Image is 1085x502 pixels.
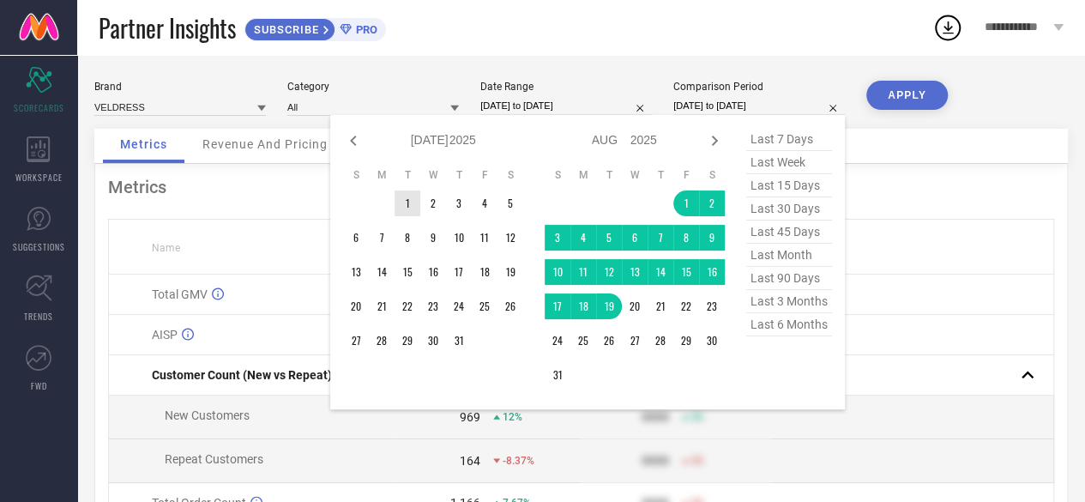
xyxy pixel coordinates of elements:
td: Sun Jul 27 2025 [343,328,369,354]
td: Sun Jul 13 2025 [343,259,369,285]
td: Mon Jul 07 2025 [369,225,395,251]
td: Sun Aug 03 2025 [545,225,570,251]
span: -8.37% [503,455,534,467]
span: Partner Insights [99,10,236,45]
th: Friday [472,168,497,182]
td: Tue Jul 15 2025 [395,259,420,285]
div: Next month [704,130,725,151]
td: Sun Aug 10 2025 [545,259,570,285]
th: Thursday [648,168,673,182]
th: Monday [570,168,596,182]
span: PRO [352,23,377,36]
span: Revenue And Pricing [202,137,328,151]
div: Previous month [343,130,364,151]
div: 164 [460,454,480,468]
input: Select date range [480,97,652,115]
span: last 7 days [746,128,832,151]
div: Metrics [108,177,1054,197]
td: Thu Aug 28 2025 [648,328,673,354]
td: Fri Aug 01 2025 [673,191,699,216]
span: Total GMV [152,287,208,301]
span: last 90 days [746,267,832,290]
span: TRENDS [24,310,53,323]
td: Sat Aug 09 2025 [699,225,725,251]
div: Date Range [480,81,652,93]
span: FWD [31,379,47,392]
button: APPLY [866,81,948,110]
span: last week [746,151,832,174]
td: Sun Aug 17 2025 [545,293,570,319]
span: Customer Count (New vs Repeat) [152,368,332,382]
td: Sun Jul 06 2025 [343,225,369,251]
td: Sat Aug 23 2025 [699,293,725,319]
td: Wed Jul 09 2025 [420,225,446,251]
td: Sat Jul 05 2025 [497,191,523,216]
td: Thu Aug 14 2025 [648,259,673,285]
td: Thu Jul 10 2025 [446,225,472,251]
td: Tue Jul 08 2025 [395,225,420,251]
td: Fri Jul 25 2025 [472,293,497,319]
td: Sat Aug 16 2025 [699,259,725,285]
input: Select comparison period [673,97,845,115]
td: Fri Aug 22 2025 [673,293,699,319]
td: Tue Jul 01 2025 [395,191,420,216]
th: Sunday [545,168,570,182]
td: Mon Jul 14 2025 [369,259,395,285]
td: Wed Aug 27 2025 [622,328,648,354]
th: Wednesday [622,168,648,182]
td: Sat Aug 02 2025 [699,191,725,216]
td: Thu Jul 31 2025 [446,328,472,354]
td: Thu Jul 24 2025 [446,293,472,319]
td: Mon Jul 21 2025 [369,293,395,319]
div: Open download list [932,12,963,43]
td: Wed Aug 20 2025 [622,293,648,319]
th: Saturday [699,168,725,182]
span: last 3 months [746,290,832,313]
td: Thu Aug 07 2025 [648,225,673,251]
td: Sun Aug 31 2025 [545,362,570,388]
td: Mon Aug 11 2025 [570,259,596,285]
td: Mon Aug 25 2025 [570,328,596,354]
div: Brand [94,81,266,93]
td: Tue Jul 29 2025 [395,328,420,354]
span: WORKSPACE [15,171,63,184]
td: Wed Jul 30 2025 [420,328,446,354]
td: Mon Aug 04 2025 [570,225,596,251]
span: Name [152,242,180,254]
td: Fri Aug 08 2025 [673,225,699,251]
td: Sun Aug 24 2025 [545,328,570,354]
td: Sat Aug 30 2025 [699,328,725,354]
td: Thu Jul 03 2025 [446,191,472,216]
div: 9999 [642,454,669,468]
td: Tue Aug 19 2025 [596,293,622,319]
td: Tue Aug 05 2025 [596,225,622,251]
td: Wed Aug 06 2025 [622,225,648,251]
th: Wednesday [420,168,446,182]
span: 50 [691,455,703,467]
td: Sat Jul 26 2025 [497,293,523,319]
th: Saturday [497,168,523,182]
td: Thu Aug 21 2025 [648,293,673,319]
th: Monday [369,168,395,182]
td: Tue Aug 26 2025 [596,328,622,354]
div: Comparison Period [673,81,845,93]
td: Wed Aug 13 2025 [622,259,648,285]
span: 50 [691,411,703,423]
span: AISP [152,328,178,342]
td: Wed Jul 16 2025 [420,259,446,285]
span: last 15 days [746,174,832,197]
td: Sat Jul 19 2025 [497,259,523,285]
td: Mon Jul 28 2025 [369,328,395,354]
span: Metrics [120,137,167,151]
th: Thursday [446,168,472,182]
span: SUGGESTIONS [13,240,65,253]
span: last 6 months [746,313,832,336]
td: Mon Aug 18 2025 [570,293,596,319]
td: Wed Jul 23 2025 [420,293,446,319]
td: Tue Aug 12 2025 [596,259,622,285]
td: Fri Aug 15 2025 [673,259,699,285]
span: SUBSCRIBE [245,23,323,36]
td: Sat Jul 12 2025 [497,225,523,251]
span: New Customers [165,408,250,422]
span: last 45 days [746,221,832,244]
